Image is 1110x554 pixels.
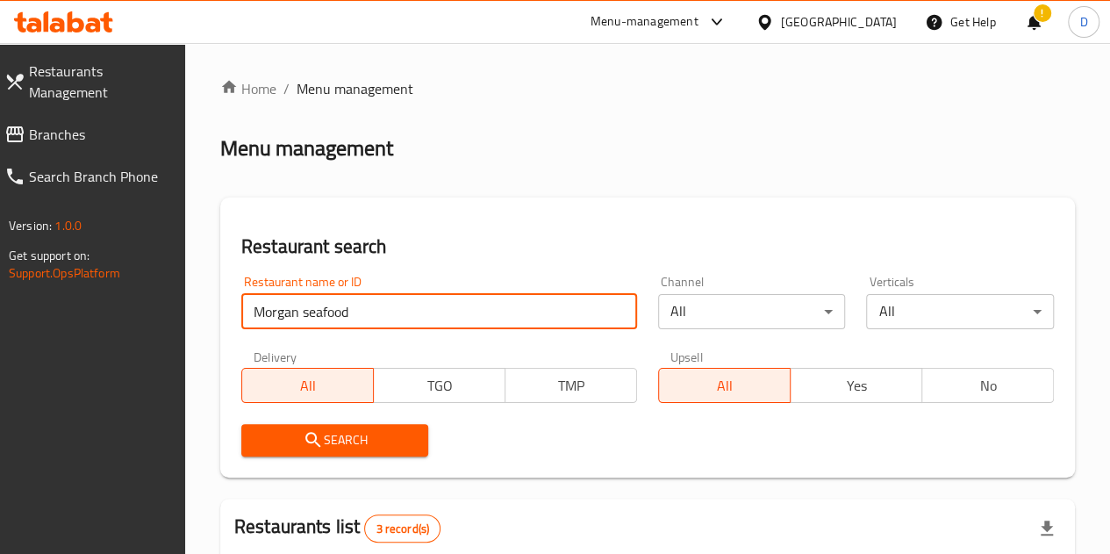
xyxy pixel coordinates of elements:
[297,78,413,99] span: Menu management
[54,214,82,237] span: 1.0.0
[255,429,415,451] span: Search
[512,373,630,399] span: TMP
[241,294,637,329] input: Search for restaurant name or ID..
[220,134,393,162] h2: Menu management
[866,294,1054,329] div: All
[283,78,290,99] li: /
[234,514,440,543] h2: Restaurants list
[381,373,498,399] span: TGO
[9,214,52,237] span: Version:
[241,368,374,403] button: All
[658,294,846,329] div: All
[505,368,637,403] button: TMP
[929,373,1047,399] span: No
[670,350,703,363] label: Upsell
[666,373,784,399] span: All
[798,373,915,399] span: Yes
[29,61,171,103] span: Restaurants Management
[29,124,171,145] span: Branches
[249,373,367,399] span: All
[241,234,1054,260] h2: Restaurant search
[1079,12,1087,32] span: D
[220,78,1075,99] nav: breadcrumb
[373,368,505,403] button: TGO
[9,244,90,267] span: Get support on:
[790,368,922,403] button: Yes
[658,368,791,403] button: All
[220,78,276,99] a: Home
[29,166,171,187] span: Search Branch Phone
[1026,507,1068,550] div: Export file
[365,521,440,537] span: 3 record(s)
[591,11,698,32] div: Menu-management
[9,262,120,284] a: Support.OpsPlatform
[781,12,897,32] div: [GEOGRAPHIC_DATA]
[254,350,297,363] label: Delivery
[921,368,1054,403] button: No
[364,514,440,543] div: Total records count
[241,424,429,457] button: Search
